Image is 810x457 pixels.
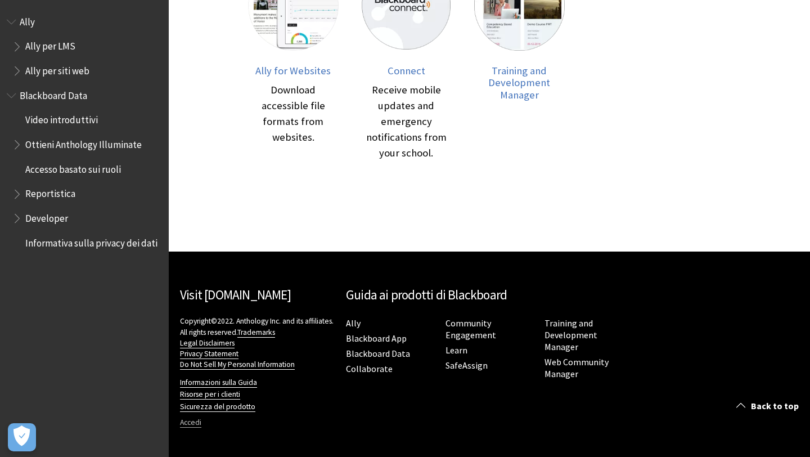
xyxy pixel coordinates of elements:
[180,349,238,359] a: Privacy Statement
[180,338,235,348] a: Legal Disclaimers
[25,185,75,200] span: Reportistica
[346,333,407,344] a: Blackboard App
[180,286,291,303] a: Visit [DOMAIN_NAME]
[20,86,87,101] span: Blackboard Data
[544,356,609,380] a: Web Community Manager
[25,209,68,224] span: Developer
[25,111,98,126] span: Video introduttivi
[346,348,410,360] a: Blackboard Data
[445,317,496,341] a: Community Engagement
[8,423,36,451] button: Apri preferenze
[180,389,240,400] a: Risorse per i clienti
[7,86,162,253] nav: Book outline for Anthology Illuminate
[180,360,295,370] a: Do Not Sell My Personal Information
[25,135,142,150] span: Ottieni Anthology Illuminate
[728,396,810,416] a: Back to top
[255,64,331,77] span: Ally for Websites
[346,317,361,329] a: Ally
[488,64,550,101] span: Training and Development Manager
[20,12,35,28] span: Ally
[7,12,162,80] nav: Book outline for Anthology Ally Help
[445,360,488,371] a: SafeAssign
[180,316,335,369] p: Copyright©2022. Anthology Inc. and its affiliates. All rights reserved.
[388,64,425,77] span: Connect
[25,37,75,52] span: Ally per LMS
[25,234,157,249] span: Informativa sulla privacy dei dati
[237,328,275,338] a: Trademarks
[346,285,633,305] h2: Guida ai prodotti di Blackboard
[180,418,201,428] a: Accedi
[445,344,467,356] a: Learn
[248,82,339,145] div: Download accessible file formats from websites.
[25,61,89,77] span: Ally per siti web
[346,363,393,375] a: Collaborate
[361,82,452,161] div: Receive mobile updates and emergency notifications from your school.
[544,317,597,353] a: Training and Development Manager
[25,160,121,175] span: Accesso basato sui ruoli
[180,402,255,412] a: Sicurezza del prodotto
[180,378,257,388] a: Informazioni sulla Guida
